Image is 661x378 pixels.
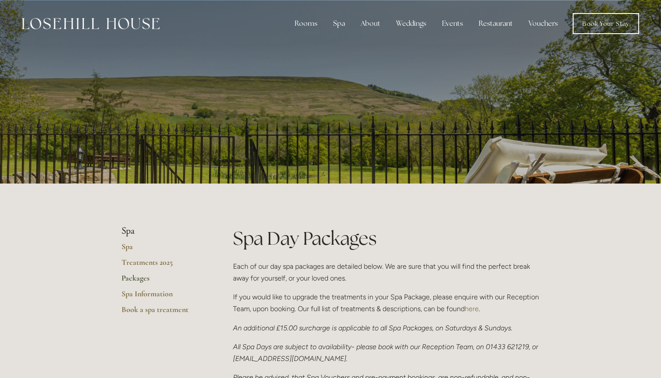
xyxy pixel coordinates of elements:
div: About [354,15,387,32]
p: Each of our day spa packages are detailed below. We are sure that you will find the perfect break... [233,260,539,284]
a: Packages [122,273,205,289]
div: Restaurant [472,15,520,32]
a: Vouchers [522,15,565,32]
a: Book Your Stay [573,13,639,34]
a: here [465,305,479,313]
a: Spa [122,242,205,257]
h1: Spa Day Packages [233,225,539,251]
a: Spa Information [122,289,205,305]
div: Weddings [389,15,433,32]
p: If you would like to upgrade the treatments in your Spa Package, please enquire with our Receptio... [233,291,539,315]
em: All Spa Days are subject to availability- please book with our Reception Team, on 01433 621219, o... [233,343,540,363]
li: Spa [122,225,205,237]
div: Rooms [288,15,324,32]
a: Book a spa treatment [122,305,205,320]
div: Events [435,15,470,32]
div: Spa [326,15,352,32]
a: Treatments 2025 [122,257,205,273]
em: An additional £15.00 surcharge is applicable to all Spa Packages, on Saturdays & Sundays. [233,324,512,332]
img: Losehill House [22,18,160,29]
